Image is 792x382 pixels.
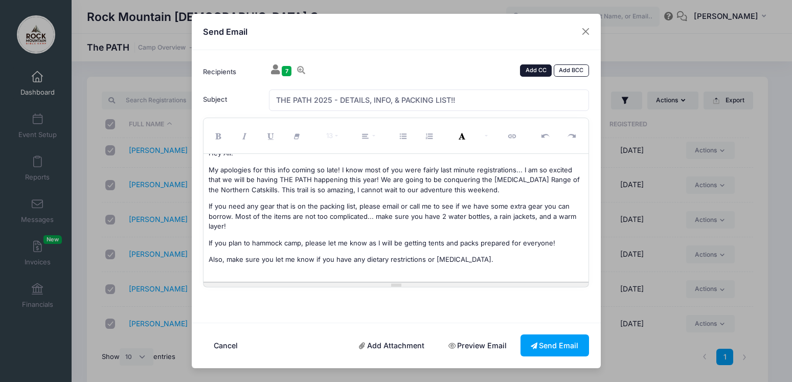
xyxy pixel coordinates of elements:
[353,121,384,151] button: Paragraph
[203,334,248,356] button: Cancel
[476,121,494,151] button: More Color
[438,334,517,356] a: Preview Email
[198,62,264,83] label: Recipients
[318,121,347,151] button: Font Size
[209,255,583,265] p: Also, make sure you let me know if you have any dietary restrictions or [MEDICAL_DATA].
[203,26,247,38] h4: Send Email
[209,201,583,232] p: If you need any gear that is on the packing list, please email or call me to see if we have some ...
[269,89,589,111] input: Subject
[258,121,285,151] button: Underline (CTRL+U)
[391,121,417,151] button: Unordered list (CTRL+SHIFT+NUM7)
[554,64,589,77] a: Add BCC
[533,121,560,151] button: Undo (CTRL+Z)
[284,121,311,151] button: Remove Font Style (CTRL+\)
[576,23,595,41] button: Close
[521,334,589,356] button: Send Email
[203,282,589,287] div: Resize
[209,165,583,195] p: My apologies for this info coming so late! I know most of you were fairly last minute registratio...
[559,121,586,151] button: Redo (CTRL+Y)
[417,121,443,151] button: Ordered list (CTRL+SHIFT+NUM8)
[348,334,435,356] a: Add Attachment
[209,238,583,249] p: If you plan to hammock camp, please let me know as I will be getting tents and packs prepared for...
[206,121,233,151] button: Bold (CTRL+B)
[520,64,552,77] a: Add CC
[232,121,259,151] button: Italic (CTRL+I)
[282,66,291,76] span: 7
[326,131,333,140] span: 13
[500,121,527,151] button: Link (CTRL+K)
[198,89,264,111] label: Subject
[450,121,477,151] button: Recent Color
